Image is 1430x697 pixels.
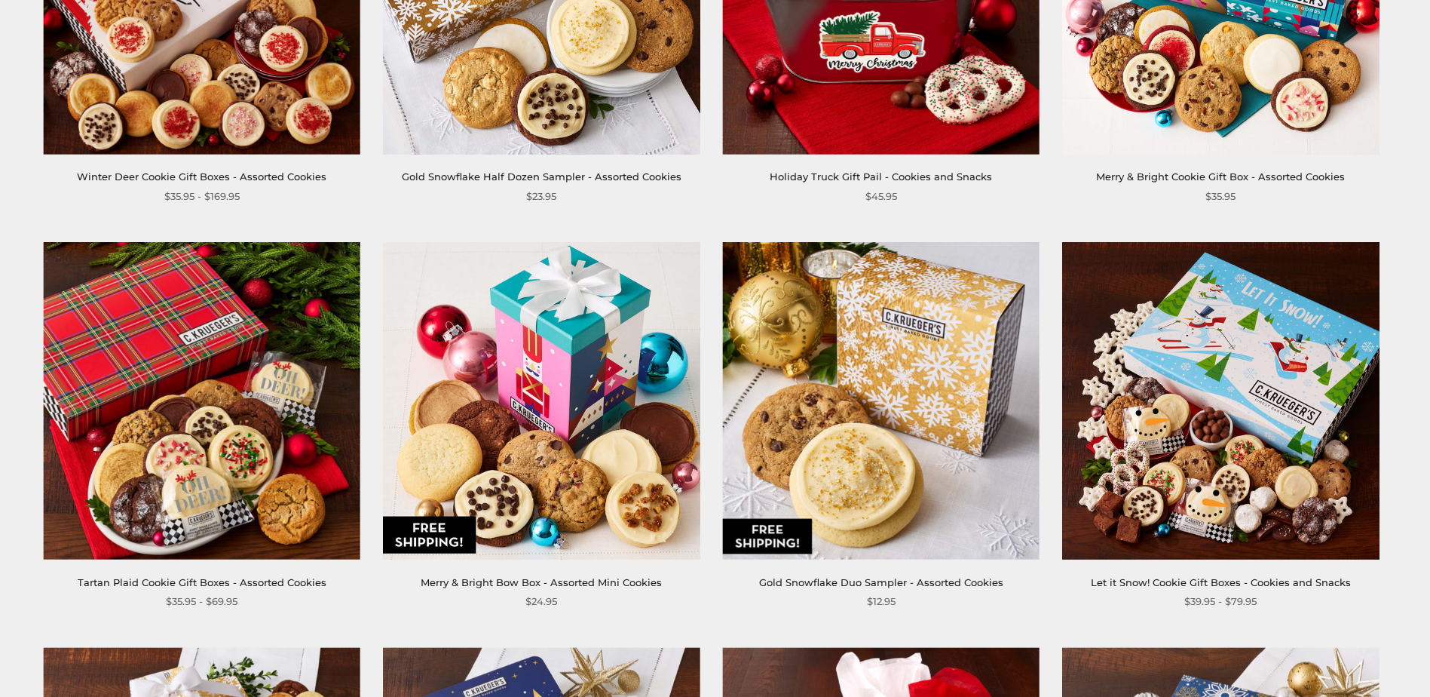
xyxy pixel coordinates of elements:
img: Merry & Bright Bow Box - Assorted Mini Cookies [383,242,700,560]
span: $35.95 [1205,189,1236,204]
span: $35.95 - $69.95 [166,594,237,609]
span: $39.95 - $79.95 [1184,594,1257,609]
a: Holiday Truck Gift Pail - Cookies and Snacks [770,170,992,183]
a: Merry & Bright Bow Box - Assorted Mini Cookies [421,576,662,588]
span: $23.95 [526,189,556,204]
span: $24.95 [525,594,557,609]
img: Gold Snowflake Duo Sampler - Assorted Cookies [722,242,1040,560]
a: Winter Deer Cookie Gift Boxes - Assorted Cookies [77,170,326,183]
a: Gold Snowflake Duo Sampler - Assorted Cookies [759,576,1003,588]
span: $35.95 - $169.95 [164,189,240,204]
a: Tartan Plaid Cookie Gift Boxes - Assorted Cookies [78,576,326,588]
a: Merry & Bright Cookie Gift Box - Assorted Cookies [1096,170,1345,183]
a: Gold Snowflake Half Dozen Sampler - Assorted Cookies [402,170,681,183]
img: Tartan Plaid Cookie Gift Boxes - Assorted Cookies [43,242,360,560]
span: $12.95 [867,594,896,609]
iframe: Sign Up via Text for Offers [12,640,156,685]
span: $45.95 [865,189,897,204]
img: Let it Snow! Cookie Gift Boxes - Cookies and Snacks [1062,242,1379,560]
a: Let it Snow! Cookie Gift Boxes - Cookies and Snacks [1091,576,1351,588]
